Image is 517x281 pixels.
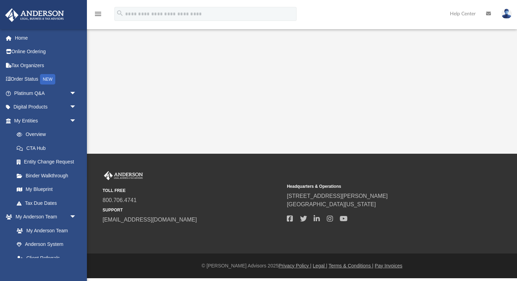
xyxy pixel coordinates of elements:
[116,9,124,17] i: search
[10,224,80,238] a: My Anderson Team
[40,74,55,85] div: NEW
[70,210,83,224] span: arrow_drop_down
[313,263,328,268] a: Legal |
[10,141,87,155] a: CTA Hub
[5,45,87,59] a: Online Ordering
[5,72,87,87] a: Order StatusNEW
[10,238,83,251] a: Anderson System
[94,10,102,18] i: menu
[375,263,402,268] a: Pay Invoices
[287,183,466,190] small: Headquarters & Operations
[103,217,197,223] a: [EMAIL_ADDRESS][DOMAIN_NAME]
[5,210,83,224] a: My Anderson Teamarrow_drop_down
[287,193,388,199] a: [STREET_ADDRESS][PERSON_NAME]
[5,114,87,128] a: My Entitiesarrow_drop_down
[94,13,102,18] a: menu
[10,128,87,142] a: Overview
[70,86,83,101] span: arrow_drop_down
[5,86,87,100] a: Platinum Q&Aarrow_drop_down
[10,196,87,210] a: Tax Due Dates
[287,201,376,207] a: [GEOGRAPHIC_DATA][US_STATE]
[103,187,282,194] small: TOLL FREE
[10,183,83,196] a: My Blueprint
[87,262,517,270] div: © [PERSON_NAME] Advisors 2025
[3,8,66,22] img: Anderson Advisors Platinum Portal
[5,100,87,114] a: Digital Productsarrow_drop_down
[10,155,87,169] a: Entity Change Request
[278,263,312,268] a: Privacy Policy |
[70,114,83,128] span: arrow_drop_down
[103,207,282,213] small: SUPPORT
[10,251,83,265] a: Client Referrals
[329,263,373,268] a: Terms & Conditions |
[5,31,87,45] a: Home
[70,100,83,114] span: arrow_drop_down
[5,58,87,72] a: Tax Organizers
[103,197,137,203] a: 800.706.4741
[10,169,87,183] a: Binder Walkthrough
[501,9,512,19] img: User Pic
[103,171,144,180] img: Anderson Advisors Platinum Portal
